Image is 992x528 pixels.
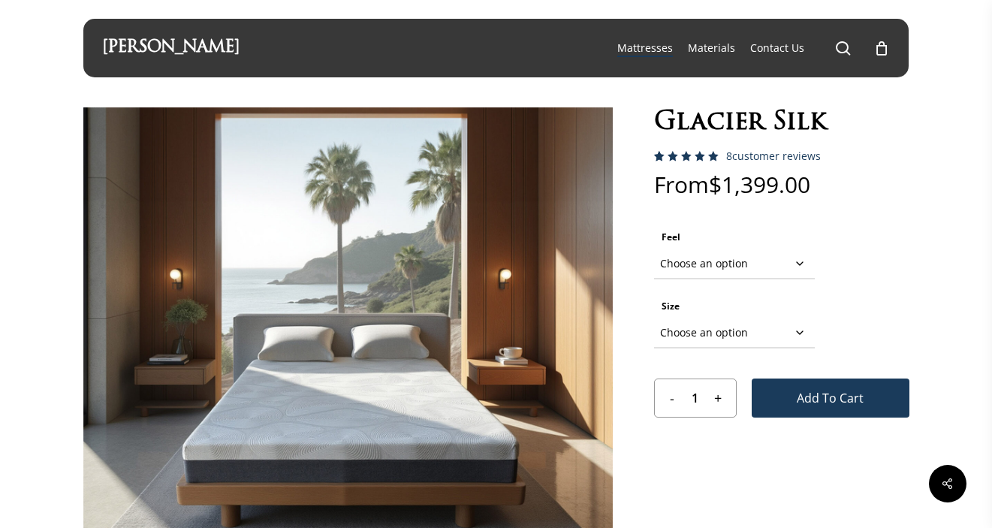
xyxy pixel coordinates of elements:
span: Rated out of 5 based on customer ratings [654,151,719,225]
input: - [655,379,681,417]
a: Materials [688,41,735,56]
input: Product quantity [680,379,709,417]
button: Add to cart [752,379,909,418]
div: Rated 5.00 out of 5 [654,151,719,161]
label: Feel [662,231,680,243]
bdi: 1,399.00 [709,169,810,200]
label: Size [662,300,680,312]
p: From [654,173,909,225]
a: [PERSON_NAME] [102,40,240,56]
span: Materials [688,41,735,55]
a: Contact Us [750,41,804,56]
input: + [710,379,736,417]
span: 8 [654,151,662,176]
span: $ [709,169,722,200]
span: Contact Us [750,41,804,55]
nav: Main Menu [610,19,890,77]
span: Mattresses [617,41,673,55]
span: 8 [726,149,732,163]
a: Mattresses [617,41,673,56]
h1: Glacier Silk [654,107,909,139]
a: 8customer reviews [726,150,821,162]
